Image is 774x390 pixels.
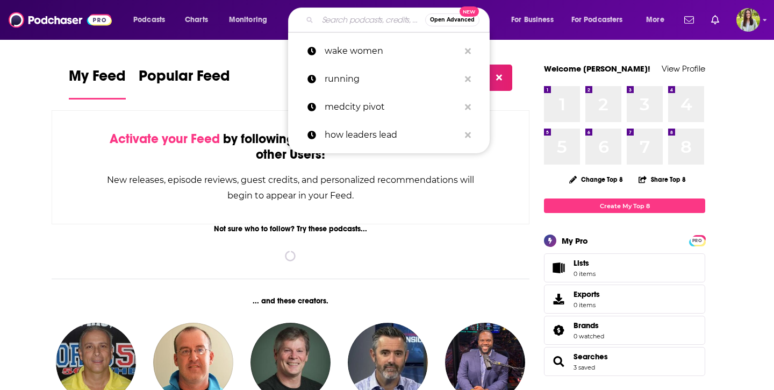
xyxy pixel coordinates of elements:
span: Searches [544,347,705,376]
span: PRO [691,237,704,245]
span: Popular Feed [139,67,230,91]
div: ... and these creators. [52,296,529,306]
a: Popular Feed [139,67,230,100]
input: Search podcasts, credits, & more... [318,11,425,29]
span: Lists [548,260,569,275]
p: how leaders lead [325,121,460,149]
a: Searches [548,354,569,369]
a: how leaders lead [288,121,490,149]
a: Charts [178,11,214,29]
span: 0 items [574,301,600,309]
a: Brands [574,321,604,330]
span: Brands [574,321,599,330]
a: Brands [548,323,569,338]
a: 3 saved [574,364,595,371]
div: Search podcasts, credits, & more... [298,8,500,32]
div: My Pro [562,236,588,246]
img: User Profile [736,8,760,32]
a: Lists [544,253,705,282]
a: medcity pivot [288,93,490,121]
button: open menu [504,11,567,29]
span: For Business [511,12,554,27]
div: Not sure who to follow? Try these podcasts... [52,224,529,233]
span: More [646,12,664,27]
button: open menu [639,11,678,29]
div: by following Podcasts, Creators, Lists, and other Users! [106,131,475,162]
span: Open Advanced [430,17,475,23]
a: running [288,65,490,93]
span: 0 items [574,270,596,278]
a: My Feed [69,67,126,100]
span: Exports [548,292,569,307]
span: Lists [574,258,589,268]
button: Change Top 8 [563,173,629,186]
a: PRO [691,236,704,244]
a: Show notifications dropdown [680,11,698,29]
a: Exports [544,285,705,314]
span: Charts [185,12,208,27]
span: Monitoring [229,12,267,27]
span: Brands [544,316,705,345]
span: Logged in as meaghanyoungblood [736,8,760,32]
button: Show profile menu [736,8,760,32]
span: Activate your Feed [110,131,220,147]
button: open menu [564,11,639,29]
p: medcity pivot [325,93,460,121]
img: Podchaser - Follow, Share and Rate Podcasts [9,10,112,30]
span: Exports [574,289,600,299]
a: Welcome [PERSON_NAME]! [544,63,650,74]
a: View Profile [662,63,705,74]
a: 0 watched [574,332,604,340]
span: My Feed [69,67,126,91]
a: Show notifications dropdown [707,11,723,29]
span: New [460,6,479,17]
span: For Podcasters [571,12,623,27]
div: New releases, episode reviews, guest credits, and personalized recommendations will begin to appe... [106,172,475,203]
button: open menu [221,11,281,29]
a: wake women [288,37,490,65]
button: Share Top 8 [638,169,686,190]
a: Create My Top 8 [544,198,705,213]
p: running [325,65,460,93]
p: wake women [325,37,460,65]
button: Open AdvancedNew [425,13,479,26]
span: Lists [574,258,596,268]
button: open menu [126,11,179,29]
a: Searches [574,352,608,361]
span: Podcasts [133,12,165,27]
